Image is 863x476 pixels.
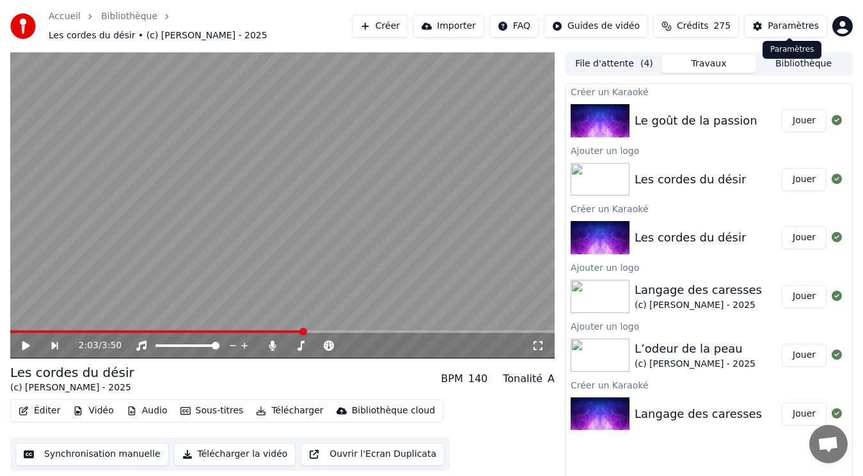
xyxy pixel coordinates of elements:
button: Sous-titres [175,402,249,420]
a: Accueil [49,10,81,23]
div: Créer un Karaoké [566,201,852,216]
span: Crédits [677,20,708,33]
button: FAQ [489,15,539,38]
button: Bibliothèque [756,54,851,73]
button: Jouer [782,226,827,249]
div: Ajouter un logo [566,142,852,158]
button: Télécharger [251,402,328,420]
span: 3:50 [102,339,122,352]
div: L’odeur de la peau [635,340,756,358]
div: Créer un Karaoké [566,377,852,392]
button: Vidéo [68,402,118,420]
div: Bibliothèque cloud [352,404,435,417]
button: Travaux [661,54,756,73]
button: Créer [352,15,408,38]
div: Paramètres [763,41,821,59]
button: Jouer [782,109,827,132]
span: Les cordes du désir • (c) [PERSON_NAME] - 2025 [49,29,267,42]
div: Ajouter un logo [566,318,852,334]
button: Jouer [782,168,827,191]
a: Bibliothèque [101,10,157,23]
button: Importer [413,15,484,38]
nav: breadcrumb [49,10,352,42]
button: Jouer [782,285,827,308]
img: youka [10,13,36,39]
div: (c) [PERSON_NAME] - 2025 [10,381,134,394]
button: Jouer [782,344,827,367]
button: Télécharger la vidéo [174,443,296,466]
div: A [548,371,555,387]
div: Tonalité [503,371,542,387]
div: 140 [468,371,488,387]
button: File d'attente [567,54,661,73]
div: Les cordes du désir [635,229,746,247]
span: 275 [713,20,731,33]
button: Paramètres [744,15,827,38]
div: Créer un Karaoké [566,84,852,99]
div: Les cordes du désir [635,171,746,188]
button: Guides de vidéo [544,15,648,38]
div: Ajouter un logo [566,259,852,275]
div: Langage des caresses [635,405,762,423]
button: Ouvrir l'Ecran Duplicata [301,443,445,466]
button: Éditer [13,402,65,420]
div: Langage des caresses [635,281,762,299]
button: Synchronisation manuelle [15,443,169,466]
div: Paramètres [768,20,819,33]
span: ( 4 ) [640,58,653,70]
div: (c) [PERSON_NAME] - 2025 [635,358,756,371]
button: Crédits275 [653,15,739,38]
div: (c) [PERSON_NAME] - 2025 [635,299,762,312]
div: Ouvrir le chat [809,425,848,463]
button: Audio [122,402,173,420]
div: Le goût de la passion [635,112,757,130]
div: Les cordes du désir [10,364,134,381]
button: Jouer [782,403,827,426]
div: BPM [441,371,463,387]
div: / [79,339,109,352]
span: 2:03 [79,339,99,352]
